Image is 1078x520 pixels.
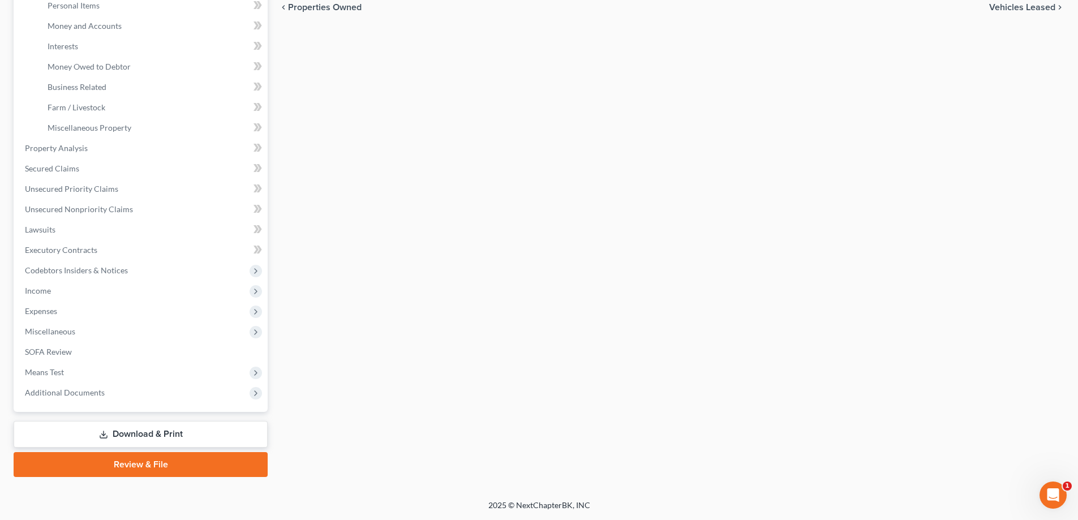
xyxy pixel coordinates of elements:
[1040,482,1067,509] iframe: Intercom live chat
[25,245,97,255] span: Executory Contracts
[16,240,268,260] a: Executory Contracts
[1055,3,1064,12] i: chevron_right
[989,3,1064,12] button: Vehicles Leased chevron_right
[25,143,88,153] span: Property Analysis
[38,118,268,138] a: Miscellaneous Property
[288,3,362,12] span: Properties Owned
[25,326,75,336] span: Miscellaneous
[25,388,105,397] span: Additional Documents
[48,82,106,92] span: Business Related
[48,1,100,10] span: Personal Items
[38,36,268,57] a: Interests
[25,204,133,214] span: Unsecured Nonpriority Claims
[48,123,131,132] span: Miscellaneous Property
[16,342,268,362] a: SOFA Review
[38,97,268,118] a: Farm / Livestock
[25,164,79,173] span: Secured Claims
[38,77,268,97] a: Business Related
[16,158,268,179] a: Secured Claims
[48,21,122,31] span: Money and Accounts
[25,367,64,377] span: Means Test
[279,3,362,12] button: chevron_left Properties Owned
[1063,482,1072,491] span: 1
[16,199,268,220] a: Unsecured Nonpriority Claims
[48,41,78,51] span: Interests
[217,500,862,520] div: 2025 © NextChapterBK, INC
[16,179,268,199] a: Unsecured Priority Claims
[25,347,72,356] span: SOFA Review
[14,421,268,448] a: Download & Print
[25,265,128,275] span: Codebtors Insiders & Notices
[25,286,51,295] span: Income
[279,3,288,12] i: chevron_left
[25,225,55,234] span: Lawsuits
[25,306,57,316] span: Expenses
[14,452,268,477] a: Review & File
[38,57,268,77] a: Money Owed to Debtor
[38,16,268,36] a: Money and Accounts
[48,102,105,112] span: Farm / Livestock
[48,62,131,71] span: Money Owed to Debtor
[989,3,1055,12] span: Vehicles Leased
[16,138,268,158] a: Property Analysis
[25,184,118,194] span: Unsecured Priority Claims
[16,220,268,240] a: Lawsuits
